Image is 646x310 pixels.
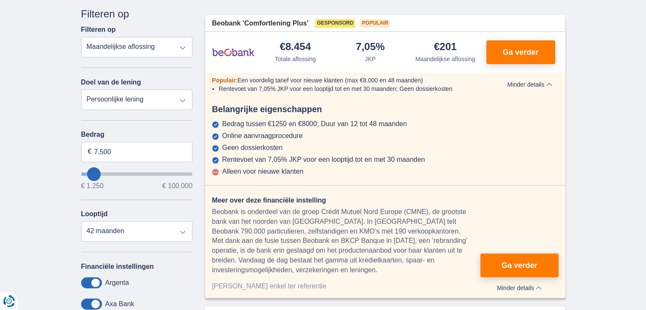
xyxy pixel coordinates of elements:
[480,254,558,277] button: Ga verder
[501,81,558,88] button: Minder details
[81,210,108,218] label: Looptijd
[486,40,555,64] button: Ga verder
[81,131,193,138] label: Bedrag
[81,263,154,271] label: Financiële instellingen
[480,282,558,291] button: Minder details
[222,144,282,152] div: Geen dossierkosten
[507,82,552,87] span: Minder details
[365,55,376,63] div: JKP
[356,42,385,53] div: 7,05%
[212,19,308,28] span: Beobank 'Comfortlening Plus'
[212,282,480,291] div: [PERSON_NAME] enkel ter referentie
[212,207,480,275] div: Beobank is onderdeel van de groep Crédit Mutuel Nord Europe (CMNE), de grootste bank van het noor...
[502,262,537,269] span: Ga verder
[162,183,192,189] span: € 100.000
[280,42,311,53] div: €8.454
[497,285,542,291] span: Minder details
[105,279,129,287] label: Argenta
[105,300,134,308] label: Axa Bank
[222,120,407,128] div: Bedrag tussen €1250 en €8000; Duur van 12 tot 48 maanden
[205,76,488,85] div: :
[81,172,193,176] input: wantToBorrow
[212,77,236,84] span: Populair
[205,103,565,116] div: Belangrijke eigenschappen
[222,132,302,140] div: Online aanvraagprocedure
[222,156,425,163] div: Rentevoet van 7,05% JKP voor een looptijd tot en met 30 maanden
[81,183,104,189] span: € 1.250
[315,19,355,28] span: Gesponsord
[212,42,254,63] img: product.pl.alt Beobank
[415,55,475,63] div: Maandelijkse aflossing
[434,42,457,53] div: €201
[360,19,390,28] span: Populair
[222,168,303,175] div: Alleen voor nieuwe klanten
[502,48,538,56] span: Ga verder
[81,79,141,86] label: Doel van de lening
[275,55,316,63] div: Totale aflossing
[212,196,480,206] div: Meer over deze financiële instelling
[88,147,92,157] span: €
[81,7,193,21] div: Filteren op
[219,85,481,93] li: Rentevoet van 7,05% JKP voor een looptijd tot en met 30 maanden; Geen dossierkosten
[81,26,116,34] label: Filteren op
[237,77,423,84] span: Een voordelig tarief voor nieuwe klanten (max €8.000 en 48 maanden)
